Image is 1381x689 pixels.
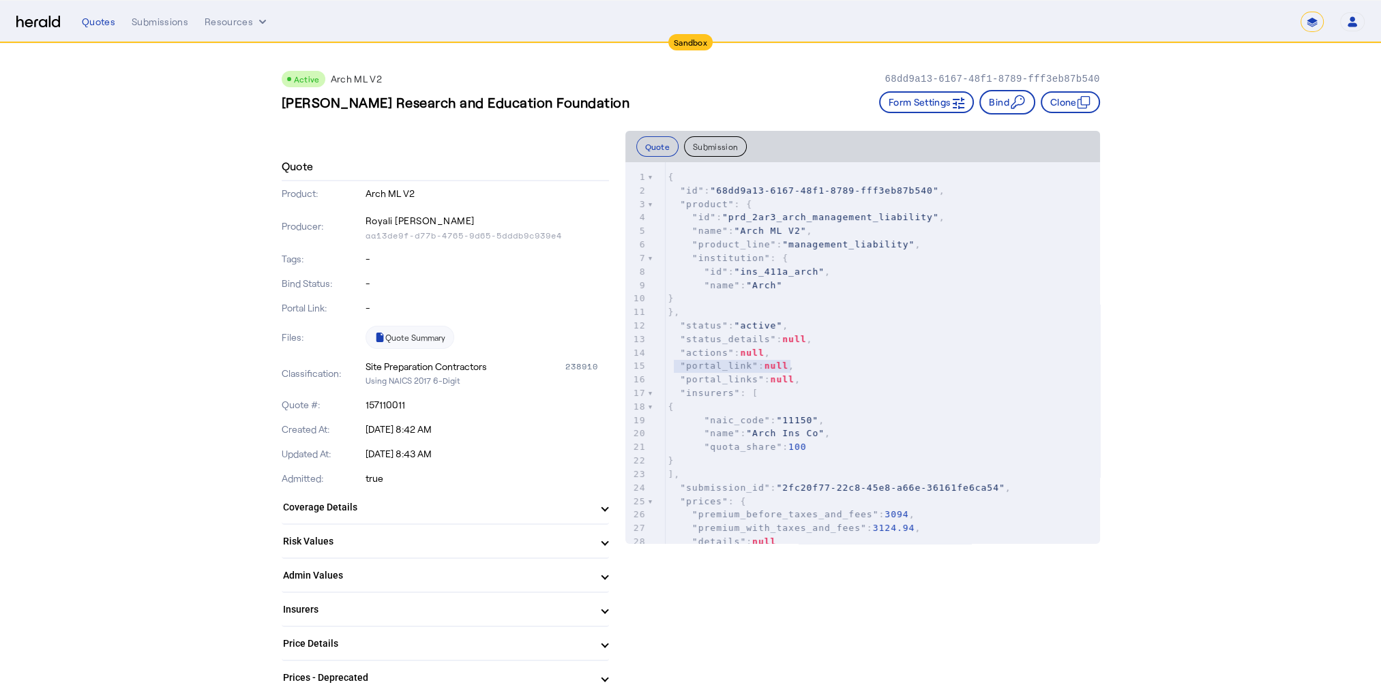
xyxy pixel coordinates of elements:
span: : , [668,523,921,533]
button: Bind [979,90,1035,114]
div: 22 [625,454,648,468]
button: Submission [684,136,747,157]
div: 238910 [565,360,609,373]
p: 157110011 [366,398,609,412]
span: "2fc20f77-22c8-45e8-a66e-36161fe6ca54" [776,483,1005,493]
span: "name" [704,280,740,290]
p: Updated At: [282,447,363,461]
mat-panel-title: Coverage Details [283,500,591,515]
span: : , [668,361,795,371]
div: 5 [625,224,648,238]
h3: [PERSON_NAME] Research and Education Foundation [282,93,630,112]
span: "Arch ML V2" [734,226,807,236]
p: - [366,252,609,266]
span: "name" [692,226,728,236]
span: null [771,374,795,384]
mat-expansion-panel-header: Admin Values [282,559,609,592]
span: : , [668,185,945,196]
p: Files: [282,331,363,344]
span: "management_liability" [782,239,915,249]
mat-panel-title: Risk Values [283,534,591,549]
div: 8 [625,265,648,279]
button: Quote [636,136,679,157]
span: "quota_share" [704,442,782,452]
div: 14 [625,346,648,360]
p: Quote #: [282,398,363,412]
h4: Quote [282,158,314,174]
span: }, [668,307,681,317]
div: 9 [625,279,648,292]
p: Arch ML V2 [366,187,609,200]
div: 1 [625,170,648,184]
span: "portal_links" [680,374,764,384]
span: "68dd9a13-6167-48f1-8789-fff3eb87b540" [710,185,938,196]
span: : , [668,239,921,249]
div: Site Preparation Contractors [366,360,487,373]
div: 2 [625,184,648,198]
div: 20 [625,427,648,440]
div: 23 [625,468,648,481]
span: } [668,293,674,303]
p: Using NAICS 2017 6-Digit [366,373,609,387]
div: 19 [625,414,648,427]
div: 11 [625,305,648,319]
span: "portal_link" [680,361,758,371]
p: 68dd9a13-6167-48f1-8789-fff3eb87b540 [885,72,1099,86]
span: Active [294,74,320,84]
span: : { [668,496,747,506]
div: 26 [625,508,648,521]
span: "product_line" [692,239,777,249]
div: 18 [625,400,648,414]
div: 17 [625,386,648,400]
span: null [752,536,776,547]
button: Clone [1041,91,1100,113]
mat-panel-title: Admin Values [283,568,591,583]
span: null [740,348,764,358]
p: Tags: [282,252,363,266]
span: "ins_411a_arch" [734,266,825,277]
div: 12 [625,319,648,333]
span: "11150" [776,415,818,425]
div: 3 [625,198,648,211]
div: 27 [625,521,648,535]
p: Bind Status: [282,277,363,290]
div: 21 [625,440,648,454]
mat-panel-title: Price Details [283,637,591,651]
div: 7 [625,251,648,265]
mat-expansion-panel-header: Coverage Details [282,491,609,523]
span: : , [668,334,813,344]
span: "prd_2ar3_arch_management_liability" [722,212,939,222]
p: [DATE] 8:42 AM [366,423,609,436]
span: ], [668,469,681,479]
span: "submission_id" [680,483,770,493]
span: : , [668,212,945,222]
p: aa13de9f-d77b-4765-9d65-5dddb9c939e4 [366,230,609,241]
div: 6 [625,238,648,251]
span: : [ [668,388,759,398]
span: { [668,401,674,412]
span: : [668,280,783,290]
span: 100 [788,442,806,452]
span: : , [668,320,789,331]
span: "actions" [680,348,734,358]
span: "prices" [680,496,728,506]
p: true [366,472,609,485]
span: } [668,455,674,465]
p: - [366,301,609,315]
p: - [366,277,609,290]
p: Classification: [282,367,363,380]
span: "institution" [692,253,771,263]
mat-expansion-panel-header: Insurers [282,593,609,626]
span: : , [668,348,771,358]
div: 13 [625,333,648,346]
span: 3094 [885,509,908,519]
span: : , [668,226,813,236]
mat-expansion-panel-header: Risk Values [282,525,609,557]
p: [DATE] 8:43 AM [366,447,609,461]
span: "id" [680,185,704,196]
div: 15 [625,359,648,373]
span: "details" [692,536,746,547]
span: "insurers" [680,388,740,398]
span: : , [668,509,915,519]
span: : , [668,428,831,438]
